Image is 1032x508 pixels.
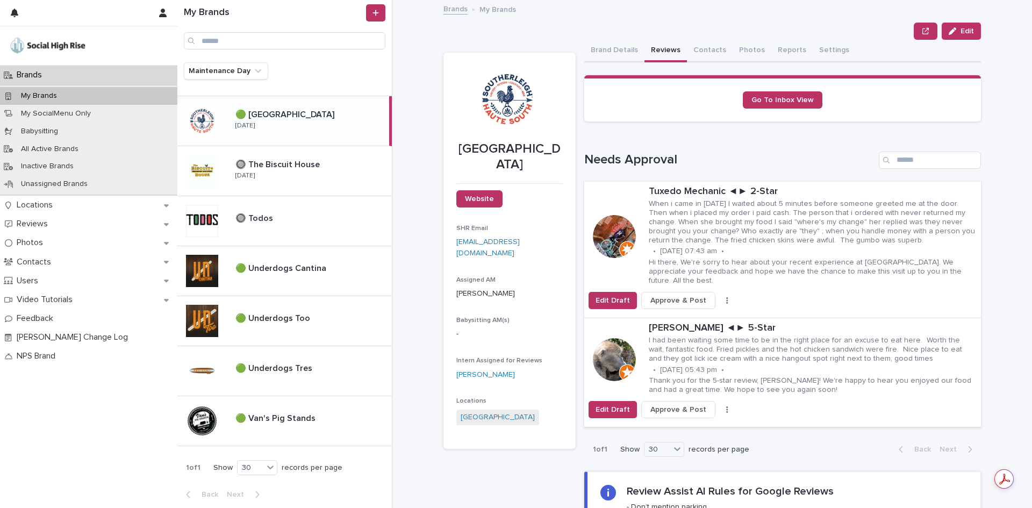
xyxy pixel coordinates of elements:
a: [PERSON_NAME] ◄► 5-StarI had been waiting some time to be in the right place for an excuse to eat... [584,318,981,427]
p: 🟢 Van's Pig Stands [235,411,318,424]
p: records per page [282,463,342,473]
p: Reviews [12,219,56,229]
p: 🟢 [GEOGRAPHIC_DATA] [235,108,336,120]
span: Next [227,491,250,498]
input: Search [184,32,385,49]
button: Back [177,490,223,499]
span: Locations [456,398,486,404]
span: Edit [961,27,974,35]
input: Search [879,152,981,169]
p: Inactive Brands [12,162,82,171]
button: Next [223,490,268,499]
div: 30 [238,462,263,474]
p: My SocialMenu Only [12,109,99,118]
span: Edit Draft [596,295,630,306]
p: 🟢 Underdogs Cantina [235,261,328,274]
p: Tuxedo Mechanic ◄► 2-Star [649,186,977,198]
p: All Active Brands [12,145,87,154]
span: Edit Draft [596,404,630,415]
span: Back [195,491,218,498]
a: 🟢 [GEOGRAPHIC_DATA]🟢 [GEOGRAPHIC_DATA] [DATE] [177,96,392,146]
span: Intern Assigned for Reviews [456,357,542,364]
span: Next [940,446,963,453]
p: • [653,366,656,375]
p: Thank you for the 5-star review, [PERSON_NAME]! We're happy to hear you enjoyed our food and had ... [649,376,977,395]
button: Reviews [644,40,687,62]
button: Approve & Post [641,292,715,309]
p: [PERSON_NAME] Change Log [12,332,137,342]
span: Back [908,446,931,453]
p: Photos [12,238,52,248]
p: I had been waiting some time to be in the right place for an excuse to eat here. Worth the wait, ... [649,336,977,363]
span: SHR Email [456,225,488,232]
a: 🔘 The Biscuit House🔘 The Biscuit House [DATE] [177,146,392,196]
p: - [456,328,563,340]
span: Babysitting AM(s) [456,317,510,324]
p: [PERSON_NAME] ◄► 5-Star [649,323,977,334]
p: records per page [689,445,749,454]
button: Settings [813,40,856,62]
a: 🟢 Underdogs Cantina🟢 Underdogs Cantina [177,246,392,296]
button: Reports [771,40,813,62]
h1: Needs Approval [584,152,875,168]
button: Edit Draft [589,401,637,418]
p: 🔘 The Biscuit House [235,158,322,170]
p: When i came in [DATE] I waited about 5 minutes before someone greeted me at the door. Then when i... [649,199,977,245]
h1: My Brands [184,7,364,19]
p: Video Tutorials [12,295,81,305]
a: Tuxedo Mechanic ◄► 2-StarWhen i came in [DATE] I waited about 5 minutes before someone greeted me... [584,182,981,318]
a: 🟢 Underdogs Tres🟢 Underdogs Tres [177,346,392,396]
a: [EMAIL_ADDRESS][DOMAIN_NAME] [456,238,520,257]
button: Brand Details [584,40,644,62]
p: NPS Brand [12,351,64,361]
span: Approve & Post [650,404,706,415]
p: [DATE] 07:43 am [660,247,717,256]
p: Contacts [12,257,60,267]
p: 🟢 Underdogs Too [235,311,312,324]
p: Locations [12,200,61,210]
button: Contacts [687,40,733,62]
button: Photos [733,40,771,62]
button: Edit Draft [589,292,637,309]
p: Show [213,463,233,473]
p: • [721,366,724,375]
p: Hi there, We're sorry to hear about your recent experience at [GEOGRAPHIC_DATA]. We appreciate yo... [649,258,977,285]
p: Unassigned Brands [12,180,96,189]
a: 🟢 Van's Pig Stands🟢 Van's Pig Stands [177,396,392,446]
a: Website [456,190,503,208]
p: Brands [12,70,51,80]
p: • [721,247,724,256]
span: Website [465,195,494,203]
p: Users [12,276,47,286]
span: Assigned AM [456,277,496,283]
p: [GEOGRAPHIC_DATA] [456,141,563,173]
p: 1 of 1 [584,437,616,463]
p: [PERSON_NAME] [456,288,563,299]
a: 🔘 Todos🔘 Todos [177,196,392,246]
button: Next [935,445,981,454]
a: 🟢 Underdogs Too🟢 Underdogs Too [177,296,392,346]
img: o5DnuTxEQV6sW9jFYBBf [9,35,87,56]
h2: Review Assist AI Rules for Google Reviews [627,485,834,498]
p: My Brands [479,3,516,15]
p: 🟢 Underdogs Tres [235,361,314,374]
p: My Brands [12,91,66,101]
p: [DATE] [235,172,255,180]
span: Go To Inbox View [751,96,814,104]
button: Back [890,445,935,454]
a: [PERSON_NAME] [456,369,515,381]
p: [DATE] [235,122,255,130]
p: Feedback [12,313,62,324]
button: Maintenance Day [184,62,268,80]
a: [GEOGRAPHIC_DATA] [461,412,535,423]
button: Edit [942,23,981,40]
p: 🔘 Todos [235,211,275,224]
p: • [653,247,656,256]
p: [DATE] 05:43 pm [660,366,717,375]
p: Show [620,445,640,454]
span: Approve & Post [650,295,706,306]
button: Approve & Post [641,401,715,418]
a: Go To Inbox View [743,91,822,109]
